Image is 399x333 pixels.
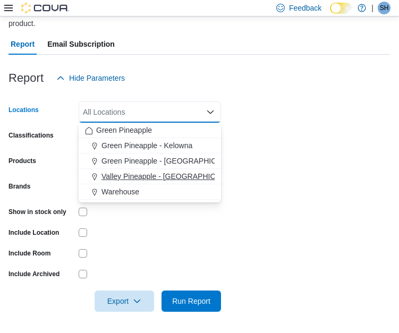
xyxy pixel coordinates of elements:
[101,140,192,151] span: Green Pineapple - Kelowna
[289,3,321,13] span: Feedback
[79,123,221,138] button: Green Pineapple
[52,67,129,89] button: Hide Parameters
[9,72,44,84] h3: Report
[9,270,60,278] label: Include Archived
[162,291,221,312] button: Run Report
[79,184,221,200] button: Warehouse
[79,169,221,184] button: Valley Pineapple - [GEOGRAPHIC_DATA]
[9,228,59,237] label: Include Location
[79,138,221,153] button: Green Pineapple - Kelowna
[69,73,125,83] span: Hide Parameters
[95,291,154,312] button: Export
[96,125,152,135] span: Green Pineapple
[9,106,39,114] label: Locations
[9,157,36,165] label: Products
[378,2,390,14] div: Sydney Hamm
[79,153,221,169] button: Green Pineapple - [GEOGRAPHIC_DATA]
[11,33,35,55] span: Report
[172,296,210,306] span: Run Report
[101,156,241,166] span: Green Pineapple - [GEOGRAPHIC_DATA]
[9,249,50,258] label: Include Room
[380,2,389,14] span: SH
[371,2,373,14] p: |
[79,123,221,200] div: Choose from the following options
[101,186,139,197] span: Warehouse
[101,291,148,312] span: Export
[330,3,352,14] input: Dark Mode
[9,208,66,216] label: Show in stock only
[47,33,115,55] span: Email Subscription
[9,182,30,191] label: Brands
[9,131,54,140] label: Classifications
[206,108,215,116] button: Close list of options
[21,3,69,13] img: Cova
[101,171,240,182] span: Valley Pineapple - [GEOGRAPHIC_DATA]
